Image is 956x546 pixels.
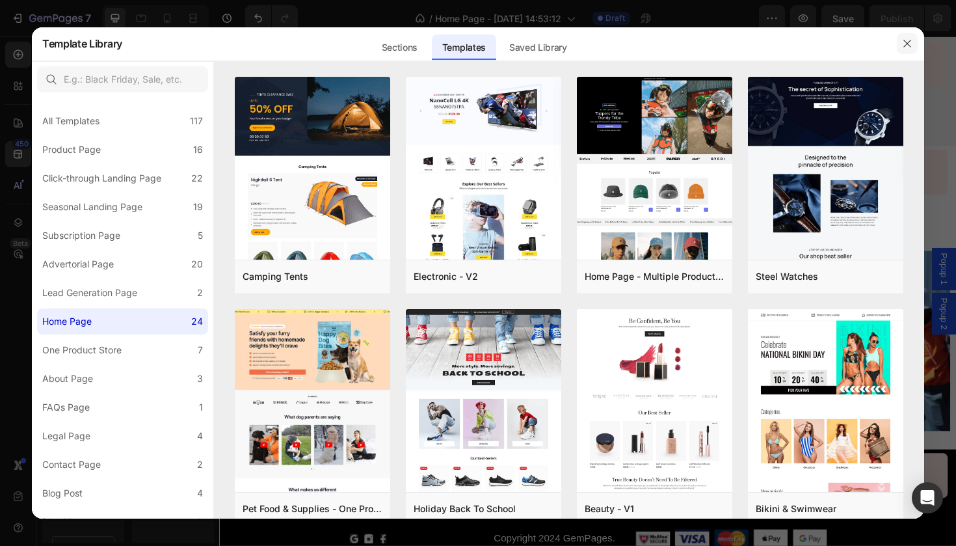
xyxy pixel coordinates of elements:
div: 4 [197,428,203,444]
img: tent.png [235,77,390,417]
div: Submit [430,74,464,90]
div: 117 [190,113,203,129]
img: Alt image [161,228,299,366]
div: 5 [198,228,203,243]
img: Alt image [1,228,139,366]
div: Templates [432,34,496,61]
div: Legal Page [42,428,90,444]
div: FAQs Page [42,400,90,415]
div: Lead Generation Page [42,285,137,301]
div: Subscription Page [42,228,120,243]
div: Sections [371,34,428,61]
div: @[DOMAIN_NAME] [332,180,449,199]
div: 2 [197,285,203,301]
div: Contact Page [42,457,101,472]
h2: Template Library [42,27,122,61]
div: Holiday Back To School [414,501,516,517]
div: 2 [197,514,203,530]
img: electronic.png [406,77,561,545]
div: Product Page [42,142,101,157]
div: Open Intercom Messenger [912,482,943,513]
div: Return & Exchange [382,457,503,480]
div: 19 [193,199,203,215]
div: Bikini & Swimwear [756,501,836,517]
div: Saved Library [499,34,578,61]
span: Popup 1 [761,229,774,263]
div: Delivery Information [237,457,362,480]
div: 3 [197,371,203,387]
div: Blog Post [42,485,83,501]
div: Copyright 2024 GemPages. [289,521,420,543]
div: 4 [197,485,203,501]
div: 2 [197,457,203,472]
img: Alt image [487,227,614,418]
div: Electronic - V2 [414,269,478,284]
div: Home Page - Multiple Product - Apparel - Style 4 [585,269,724,284]
div: Seasonal Landing Page [42,199,142,215]
div: Click-through Landing Page [42,171,161,186]
div: Camping Tents [243,269,308,284]
img: Alt image [441,521,643,541]
div: 24 [191,314,203,329]
div: FAQ [187,457,217,480]
div: Pet Food & Supplies - One Product Store [243,501,382,517]
input: E.g.: Black Friday, Sale, etc. [37,66,208,92]
button: Submit [414,68,480,96]
div: Contact Us [524,457,594,480]
div: 7 [198,342,203,358]
div: All Templates [42,113,100,129]
div: Sign up for exclusive content, special prizes, and latest update [237,21,543,57]
div: Enter your email [311,72,394,92]
div: About Page [42,371,93,387]
div: 20 [191,256,203,272]
div: Advertorial Page [42,256,114,272]
img: Alt image [321,228,457,363]
div: Beauty - V1 [585,501,634,517]
img: Alt image [647,227,774,418]
div: 1 [199,400,203,415]
h2: Follow Us [332,135,449,177]
span: Popup 2 [761,277,774,310]
div: 16 [193,142,203,157]
div: Steel Watches [756,269,818,284]
div: 22 [191,171,203,186]
div: Home Page [42,314,92,329]
div: One Product Store [42,342,122,358]
div: Blog List [42,514,79,530]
